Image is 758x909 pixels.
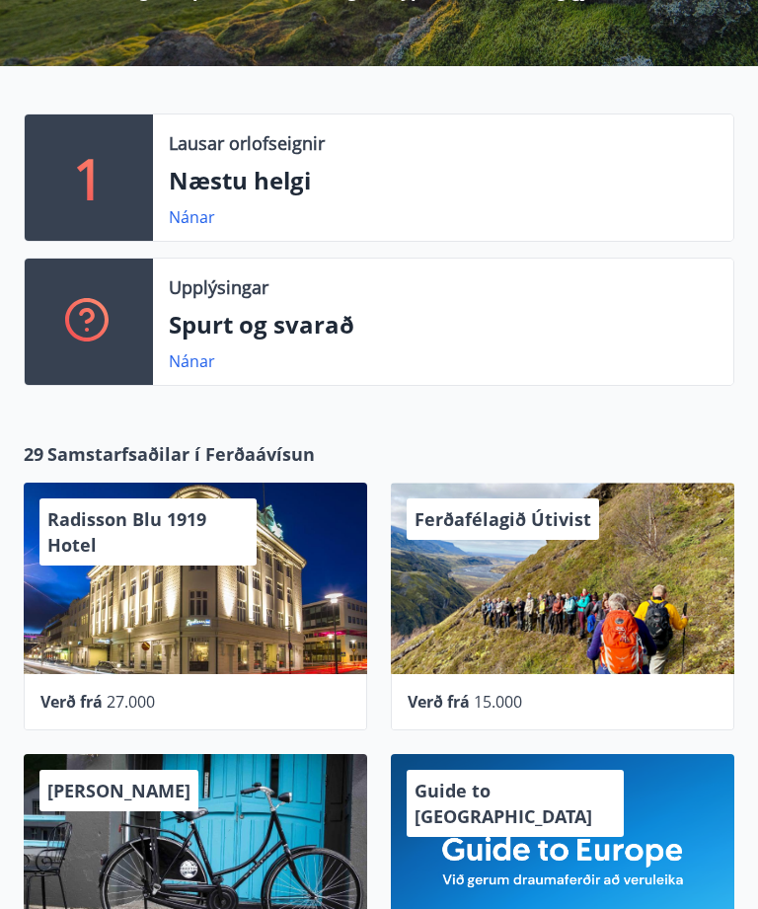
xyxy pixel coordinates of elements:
a: Nánar [169,351,215,373]
p: Spurt og svarað [169,309,718,342]
span: 27.000 [107,692,155,714]
span: 29 [24,442,43,468]
p: 1 [73,141,105,216]
a: Nánar [169,207,215,229]
p: Upplýsingar [169,275,268,301]
span: Guide to [GEOGRAPHIC_DATA] [415,780,592,829]
span: Verð frá [40,692,103,714]
span: 15.000 [474,692,522,714]
span: Radisson Blu 1919 Hotel [47,508,206,558]
span: [PERSON_NAME] [47,780,190,803]
span: Samstarfsaðilar í Ferðaávísun [47,442,315,468]
span: Ferðafélagið Útivist [415,508,591,532]
p: Lausar orlofseignir [169,131,325,157]
p: Næstu helgi [169,165,718,198]
span: Verð frá [408,692,470,714]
